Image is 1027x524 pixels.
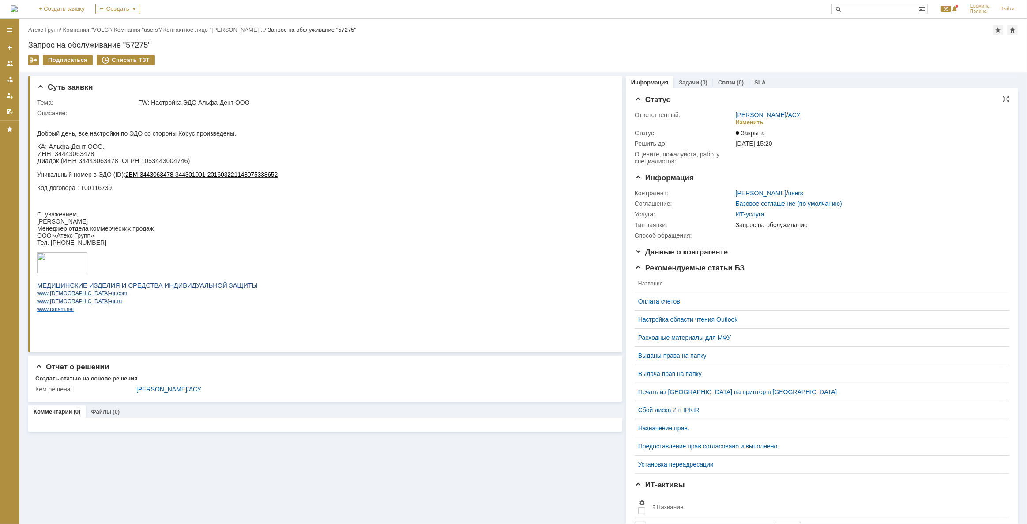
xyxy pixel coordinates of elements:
[91,408,111,415] a: Файлы
[718,79,735,86] a: Связи
[736,140,772,147] span: [DATE] 15:20
[638,461,999,468] a: Установка переадресации
[28,41,1018,49] div: Запрос на обслуживание "57275"
[635,232,734,239] div: Способ обращения:
[638,443,999,450] a: Предоставление прав согласовано и выполнено.
[268,27,357,33] div: Запрос на обслуживание "57275"
[736,111,801,118] div: /
[736,119,764,126] div: Изменить
[638,499,645,506] span: Настройки
[1007,25,1018,35] div: Сделать домашней страницей
[635,264,745,272] span: Рекомендуемые статьи БЗ
[736,190,786,197] a: [PERSON_NAME]
[114,27,160,33] a: Компания "users"
[993,25,1003,35] div: Добавить в избранное
[79,182,80,188] span: .
[35,363,109,371] span: Отчет о решении
[941,6,951,12] span: 99
[635,140,734,147] div: Решить до:
[970,9,990,14] span: Полина
[189,386,201,393] a: АСУ
[13,190,28,196] span: ranam
[11,182,13,188] span: .
[28,55,39,65] div: Работа с массовостью
[88,54,92,61] span: 2
[638,370,999,377] a: Выдача прав на папку
[136,386,608,393] div: /
[754,79,766,86] a: SLA
[3,104,17,118] a: Мои согласования
[13,182,72,188] span: [DEMOGRAPHIC_DATA]
[37,110,609,117] div: Описание:
[72,174,74,180] span: -
[679,79,699,86] a: Задачи
[737,79,744,86] div: (0)
[11,190,13,196] span: .
[3,88,17,103] a: Мои заявки
[638,334,999,341] a: Расходные материалы для МФУ
[1002,95,1009,103] div: На всю страницу
[635,151,734,165] div: Oцените, пожалуйста, работу специалистов:
[635,200,734,207] div: Соглашение:
[635,275,1002,292] th: Название
[113,408,120,415] div: (0)
[635,221,734,228] div: Тип заявки:
[3,41,17,55] a: Создать заявку
[638,298,999,305] a: Оплата счетов
[788,111,801,118] a: АСУ
[163,27,268,33] div: /
[136,386,187,393] a: [PERSON_NAME]
[918,4,927,12] span: Расширенный поиск
[736,111,786,118] a: [PERSON_NAME]
[78,54,84,61] span: ID
[95,4,140,14] div: Создать
[114,27,163,33] div: /
[92,54,101,61] span: BM
[13,174,72,180] span: [DEMOGRAPHIC_DATA]
[635,174,694,182] span: Информация
[72,182,74,188] span: -
[638,406,999,414] div: Сбой диска Z в IPKIR
[74,174,79,180] span: gr
[635,481,685,489] span: ИТ-активы
[30,190,37,196] span: net
[736,200,842,207] a: Базовое соглашение (по умолчанию)
[3,57,17,71] a: Заявки на командах
[638,352,999,359] a: Выданы права на папку
[635,190,734,197] div: Контрагент:
[101,54,241,61] span: -3443063478-344301001-201603221148075338652
[649,496,1002,518] th: Название
[37,99,136,106] div: Тема:
[788,190,803,197] a: users
[635,111,734,118] div: Ответственный:
[80,182,85,188] span: ru
[736,221,1004,228] div: Запрос на обслуживание
[736,190,803,197] div: /
[11,174,13,180] span: .
[28,27,63,33] div: /
[11,5,18,12] a: Перейти на домашнюю страницу
[635,129,734,137] div: Статус:
[79,174,80,180] span: .
[970,4,990,9] span: Еремина
[638,425,999,432] a: Назначение прав.
[736,129,765,137] span: Закрыта
[638,388,999,395] a: Печать из [GEOGRAPHIC_DATA] на принтер в [GEOGRAPHIC_DATA]
[80,174,90,180] span: com
[638,316,999,323] a: Настройка области чтения Outlook
[138,99,608,106] div: FW: Настройка ЭДО Альфа-Дент ООО
[635,95,670,104] span: Статус
[34,408,72,415] a: Комментарии
[3,72,17,87] a: Заявки в моей ответственности
[74,408,81,415] div: (0)
[11,5,18,12] img: logo
[28,190,29,196] span: .
[35,375,138,382] div: Создать статью на основе решения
